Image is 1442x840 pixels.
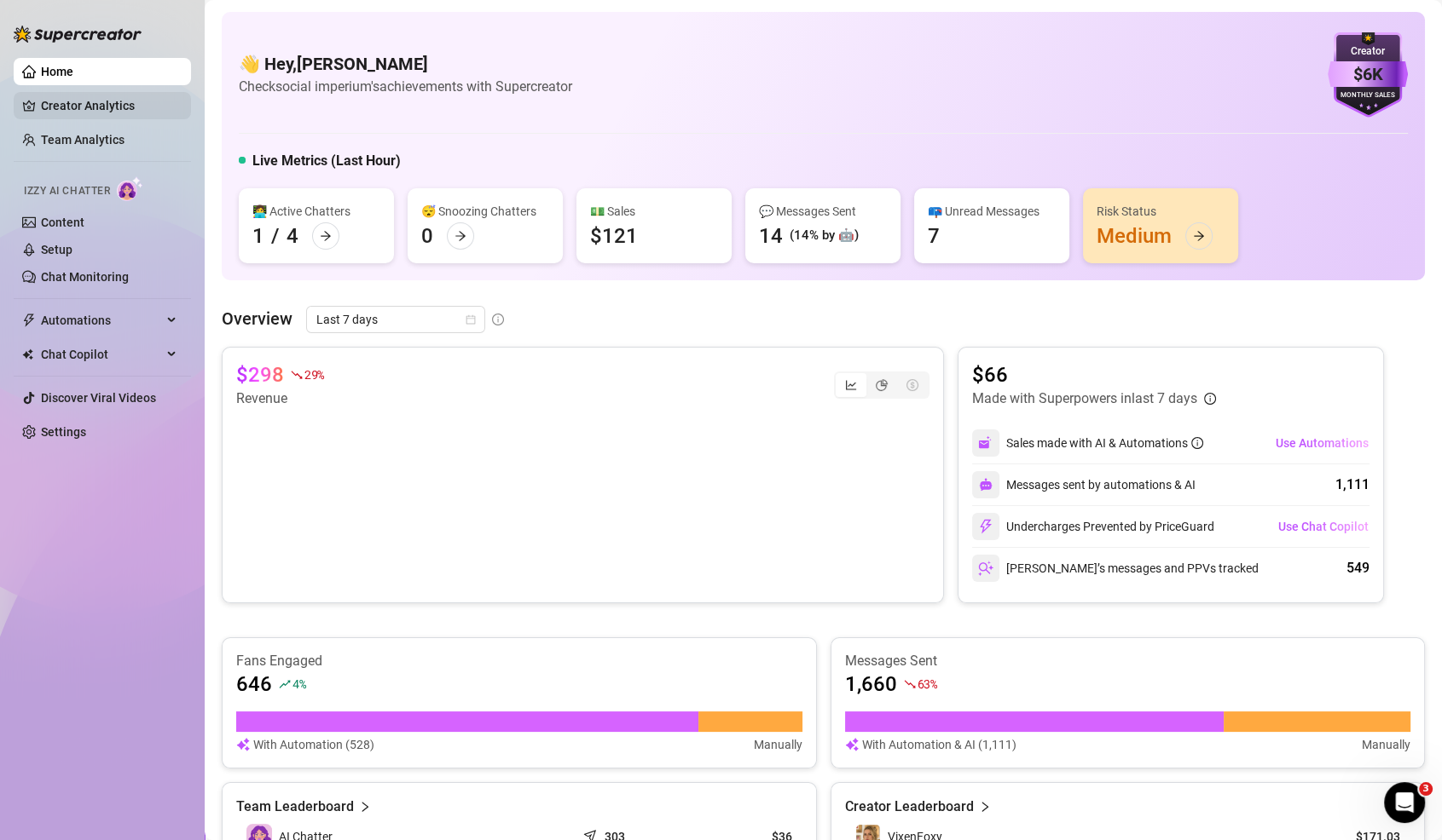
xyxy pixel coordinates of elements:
[41,216,84,229] a: Content
[845,797,974,817] article: Creator Leaderboard
[876,379,888,391] span: pie-chart
[1328,32,1408,118] img: purple-badge-B9DA21FR.svg
[41,65,73,78] a: Home
[1328,90,1408,101] div: Monthly Sales
[1384,782,1425,823] iframe: Intercom live chat
[253,735,374,754] article: With Automation (528)
[492,314,504,325] span: info-circle
[972,361,1216,388] article: $66
[236,652,802,670] article: Fans Engaged
[790,226,859,246] div: (14% by 🤖)
[845,652,1411,670] article: Messages Sent
[1346,558,1370,578] div: 549
[845,379,857,391] span: line-chart
[759,222,783,250] div: 14
[236,388,324,409] article: Revenue
[239,76,572,97] article: Check social imperium's achievements with Supercreator
[978,435,993,451] img: svg%3e
[41,307,162,334] span: Automations
[972,471,1196,498] div: Messages sent by automations & AI
[906,379,918,391] span: dollar-circle
[904,678,916,690] span: fall
[287,222,298,250] div: 4
[22,314,36,327] span: thunderbolt
[972,388,1197,409] article: Made with Superpowers in last 7 days
[1193,230,1205,242] span: arrow-right
[979,478,993,492] img: svg%3e
[41,243,72,256] a: Setup
[236,670,272,698] article: 646
[304,366,324,383] span: 29 %
[590,222,638,250] div: $121
[978,561,993,576] img: svg%3e
[41,391,156,405] a: Discover Viral Videos
[41,425,86,439] a: Settings
[1328,61,1408,88] div: $6K
[845,670,897,698] article: 1,660
[928,222,940,250] div: 7
[1362,735,1410,754] article: Manually
[252,202,380,221] div: 👩‍💻 Active Chatters
[1278,520,1369,533] span: Use Chat Copilot
[41,341,162,368] span: Chat Copilot
[236,797,354,817] article: Team Leaderboard
[759,202,887,221] div: 💬 Messages Sent
[252,222,264,250] div: 1
[1275,429,1370,457] button: Use Automations
[239,52,572,76] h4: 👋 Hey, [PERSON_NAME]
[1276,436,1369,450] span: Use Automations
[292,676,305,692] span: 4 %
[236,361,284,388] article: $298
[359,797,371,817] span: right
[1328,43,1408,60] div: Creator
[421,222,433,250] div: 0
[41,92,177,119] a: Creator Analytics
[845,735,859,754] img: svg%3e
[14,26,142,43] img: logo-BBDzfeDw.svg
[1335,475,1370,495] div: 1,111
[1419,782,1433,796] span: 3
[1277,513,1370,540] button: Use Chat Copilot
[972,513,1214,540] div: Undercharges Prevented by PriceGuard
[754,735,802,754] article: Manually
[834,371,929,399] div: segmented control
[972,555,1259,582] div: [PERSON_NAME]’s messages and PPVs tracked
[918,676,937,692] span: 63 %
[291,369,303,381] span: fall
[979,797,991,817] span: right
[279,678,291,690] span: rise
[862,735,1016,754] article: With Automation & AI (1,111)
[455,230,466,242] span: arrow-right
[928,202,1056,221] div: 📪 Unread Messages
[1006,434,1203,452] div: Sales made with AI & Automations
[316,307,475,332] span: Last 7 days
[1204,393,1216,405] span: info-circle
[320,230,332,242] span: arrow-right
[978,519,993,534] img: svg%3e
[117,176,143,201] img: AI Chatter
[590,202,718,221] div: 💵 Sales
[22,348,33,360] img: Chat Copilot
[466,314,476,325] span: calendar
[1191,437,1203,449] span: info-circle
[421,202,549,221] div: 😴 Snoozing Chatters
[41,270,129,284] a: Chat Monitoring
[222,306,292,331] article: Overview
[252,151,401,171] h5: Live Metrics (Last Hour)
[236,735,250,754] img: svg%3e
[1097,202,1225,221] div: Risk Status
[41,133,125,147] a: Team Analytics
[24,183,110,199] span: Izzy AI Chatter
